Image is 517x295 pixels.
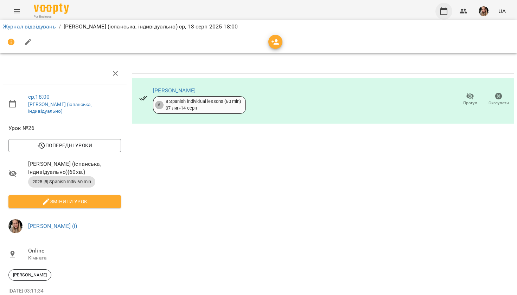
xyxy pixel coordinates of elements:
[8,139,121,152] button: Попередні уроки
[479,6,489,16] img: ff1aba66b001ca05e46c699d6feb4350.jpg
[9,272,51,278] span: [PERSON_NAME]
[28,223,77,229] a: [PERSON_NAME] (і)
[28,101,92,114] a: [PERSON_NAME] (іспанська, індивідуально)
[456,90,484,109] button: Прогул
[28,179,95,185] span: 2025 [8] Spanish Indiv 60 min
[155,101,164,109] div: 6
[498,7,506,15] span: UA
[34,14,69,19] span: For Business
[59,22,61,31] li: /
[484,90,513,109] button: Скасувати
[14,141,115,150] span: Попередні уроки
[8,219,23,233] img: ff1aba66b001ca05e46c699d6feb4350.jpg
[489,100,509,106] span: Скасувати
[34,4,69,14] img: Voopty Logo
[3,23,56,30] a: Журнал відвідувань
[166,98,241,111] div: 8 Spanish individual lessons (60 min) 07 лип - 14 серп
[8,288,121,295] p: [DATE] 03:11:34
[8,195,121,208] button: Змінити урок
[28,247,121,255] span: Online
[28,160,121,176] span: [PERSON_NAME] (іспанська, індивідуально) ( 60 хв. )
[8,269,51,281] div: [PERSON_NAME]
[28,255,121,262] p: Кімната
[28,93,50,100] a: ср , 18:00
[153,87,196,94] a: [PERSON_NAME]
[463,100,477,106] span: Прогул
[14,197,115,206] span: Змінити урок
[64,22,238,31] p: [PERSON_NAME] (іспанська, індивідуально) ср, 13 серп 2025 18:00
[8,124,121,132] span: Урок №26
[8,3,25,20] button: Menu
[496,5,509,18] button: UA
[3,22,514,31] nav: breadcrumb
